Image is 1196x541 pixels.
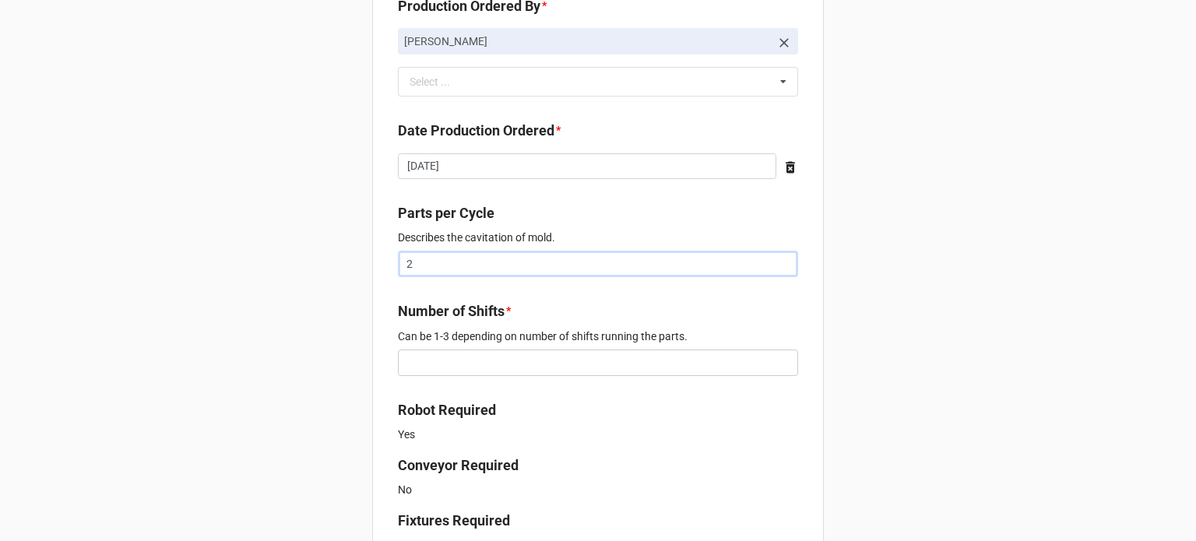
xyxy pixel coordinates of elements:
[398,512,510,529] b: Fixtures Required
[398,202,494,224] label: Parts per Cycle
[398,482,798,497] p: No
[398,230,798,245] p: Describes the cavitation of mold.
[398,300,505,322] label: Number of Shifts
[398,153,776,180] input: Date
[398,328,798,344] p: Can be 1-3 depending on number of shifts running the parts.
[398,402,496,418] b: Robot Required
[406,73,473,91] div: Select ...
[398,457,519,473] b: Conveyor Required
[404,33,770,49] p: [PERSON_NAME]
[398,120,554,142] label: Date Production Ordered
[398,427,798,442] p: Yes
